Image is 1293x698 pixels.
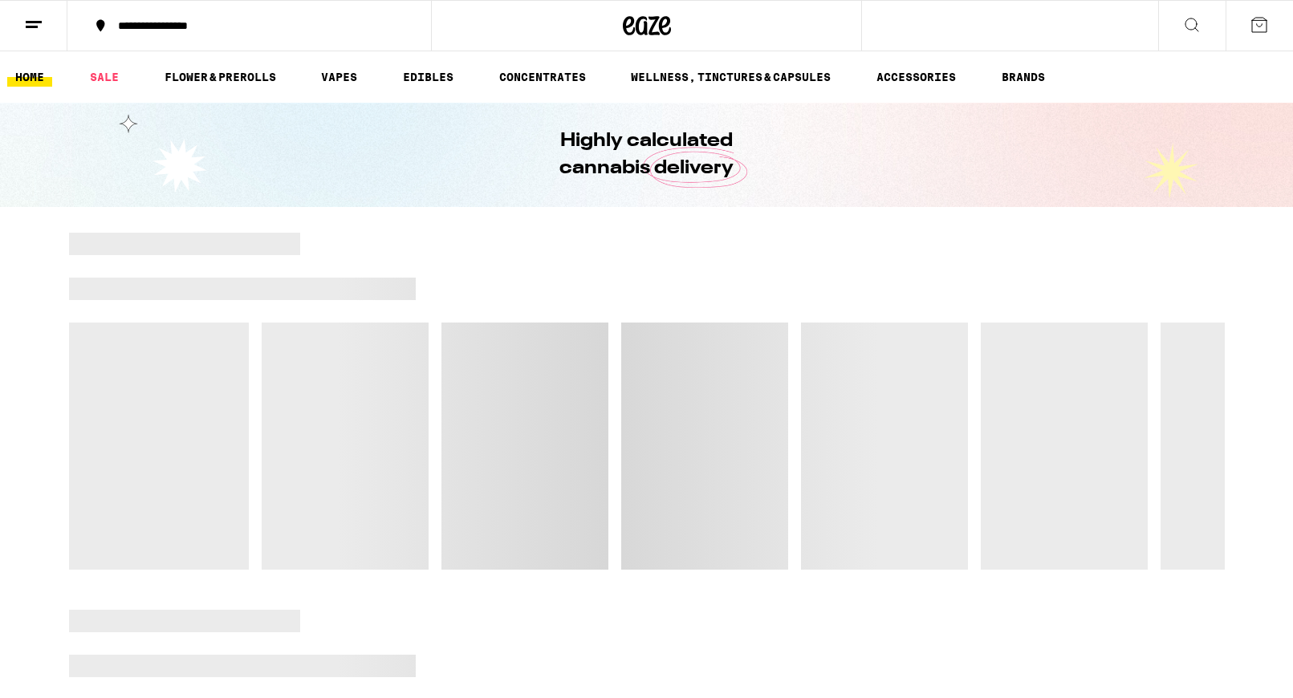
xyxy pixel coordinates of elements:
a: VAPES [313,67,365,87]
a: WELLNESS, TINCTURES & CAPSULES [623,67,839,87]
button: BRANDS [994,67,1053,87]
a: HOME [7,67,52,87]
a: FLOWER & PREROLLS [157,67,284,87]
a: CONCENTRATES [491,67,594,87]
h1: Highly calculated cannabis delivery [514,128,779,182]
a: EDIBLES [395,67,461,87]
a: SALE [82,67,127,87]
a: ACCESSORIES [868,67,964,87]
